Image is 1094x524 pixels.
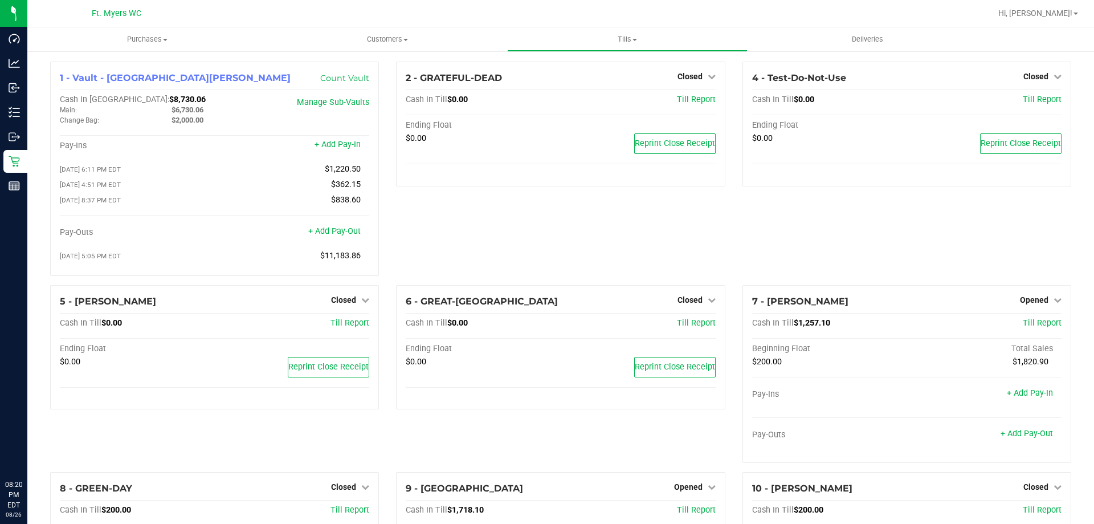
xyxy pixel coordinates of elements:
[60,165,121,173] span: [DATE] 6:11 PM EDT
[406,318,447,328] span: Cash In Till
[172,105,203,114] span: $6,730.06
[752,505,794,515] span: Cash In Till
[406,505,447,515] span: Cash In Till
[447,95,468,104] span: $0.00
[980,133,1062,154] button: Reprint Close Receipt
[752,430,907,440] div: Pay-Outs
[406,344,561,354] div: Ending Float
[752,344,907,354] div: Beginning Float
[752,95,794,104] span: Cash In Till
[752,296,848,307] span: 7 - [PERSON_NAME]
[330,318,369,328] a: Till Report
[1023,318,1062,328] a: Till Report
[60,296,156,307] span: 5 - [PERSON_NAME]
[60,318,101,328] span: Cash In Till
[752,357,782,367] span: $200.00
[752,483,852,494] span: 10 - [PERSON_NAME]
[172,116,203,124] span: $2,000.00
[331,180,361,189] span: $362.15
[794,318,830,328] span: $1,257.10
[9,58,20,69] inline-svg: Analytics
[60,344,215,354] div: Ending Float
[1020,295,1048,304] span: Opened
[268,34,507,44] span: Customers
[297,98,369,107] a: Manage Sub-Vaults
[288,362,369,372] span: Reprint Close Receipt
[101,318,122,328] span: $0.00
[1023,505,1062,515] a: Till Report
[1013,357,1048,367] span: $1,820.90
[677,95,716,104] a: Till Report
[406,296,558,307] span: 6 - GREAT-[GEOGRAPHIC_DATA]
[634,357,716,377] button: Reprint Close Receipt
[330,505,369,515] a: Till Report
[60,357,80,367] span: $0.00
[981,139,1061,148] span: Reprint Close Receipt
[5,480,22,510] p: 08:20 PM EDT
[752,318,794,328] span: Cash In Till
[752,389,907,400] div: Pay-Ins
[9,33,20,44] inline-svg: Dashboard
[406,357,426,367] span: $0.00
[1007,388,1053,398] a: + Add Pay-In
[5,510,22,519] p: 08/26
[320,73,369,83] a: Count Vault
[60,252,121,260] span: [DATE] 5:05 PM EDT
[677,72,703,81] span: Closed
[907,344,1062,354] div: Total Sales
[60,116,99,124] span: Change Bag:
[752,72,846,83] span: 4 - Test-Do-Not-Use
[92,9,141,18] span: Ft. Myers WC
[308,226,361,236] a: + Add Pay-Out
[9,180,20,192] inline-svg: Reports
[288,357,369,377] button: Reprint Close Receipt
[60,181,121,189] span: [DATE] 4:51 PM EDT
[169,95,206,104] span: $8,730.06
[60,106,77,114] span: Main:
[315,140,361,149] a: + Add Pay-In
[60,483,132,494] span: 8 - GREEN-DAY
[748,27,987,51] a: Deliveries
[507,27,747,51] a: Tills
[406,483,523,494] span: 9 - [GEOGRAPHIC_DATA]
[677,318,716,328] a: Till Report
[406,120,561,131] div: Ending Float
[60,141,215,151] div: Pay-Ins
[320,251,361,261] span: $11,183.86
[677,505,716,515] span: Till Report
[508,34,746,44] span: Tills
[1023,95,1062,104] a: Till Report
[11,433,46,467] iframe: Resource center
[9,156,20,167] inline-svg: Retail
[447,505,484,515] span: $1,718.10
[752,120,907,131] div: Ending Float
[998,9,1072,18] span: Hi, [PERSON_NAME]!
[836,34,899,44] span: Deliveries
[27,34,267,44] span: Purchases
[9,107,20,118] inline-svg: Inventory
[331,482,356,491] span: Closed
[331,295,356,304] span: Closed
[101,505,131,515] span: $200.00
[331,195,361,205] span: $838.60
[634,133,716,154] button: Reprint Close Receipt
[674,482,703,491] span: Opened
[406,95,447,104] span: Cash In Till
[9,131,20,143] inline-svg: Outbound
[60,228,215,238] div: Pay-Outs
[677,295,703,304] span: Closed
[635,362,715,372] span: Reprint Close Receipt
[27,27,267,51] a: Purchases
[1023,482,1048,491] span: Closed
[752,133,773,143] span: $0.00
[60,505,101,515] span: Cash In Till
[1023,72,1048,81] span: Closed
[60,95,169,104] span: Cash In [GEOGRAPHIC_DATA]:
[406,72,502,83] span: 2 - GRATEFUL-DEAD
[794,505,823,515] span: $200.00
